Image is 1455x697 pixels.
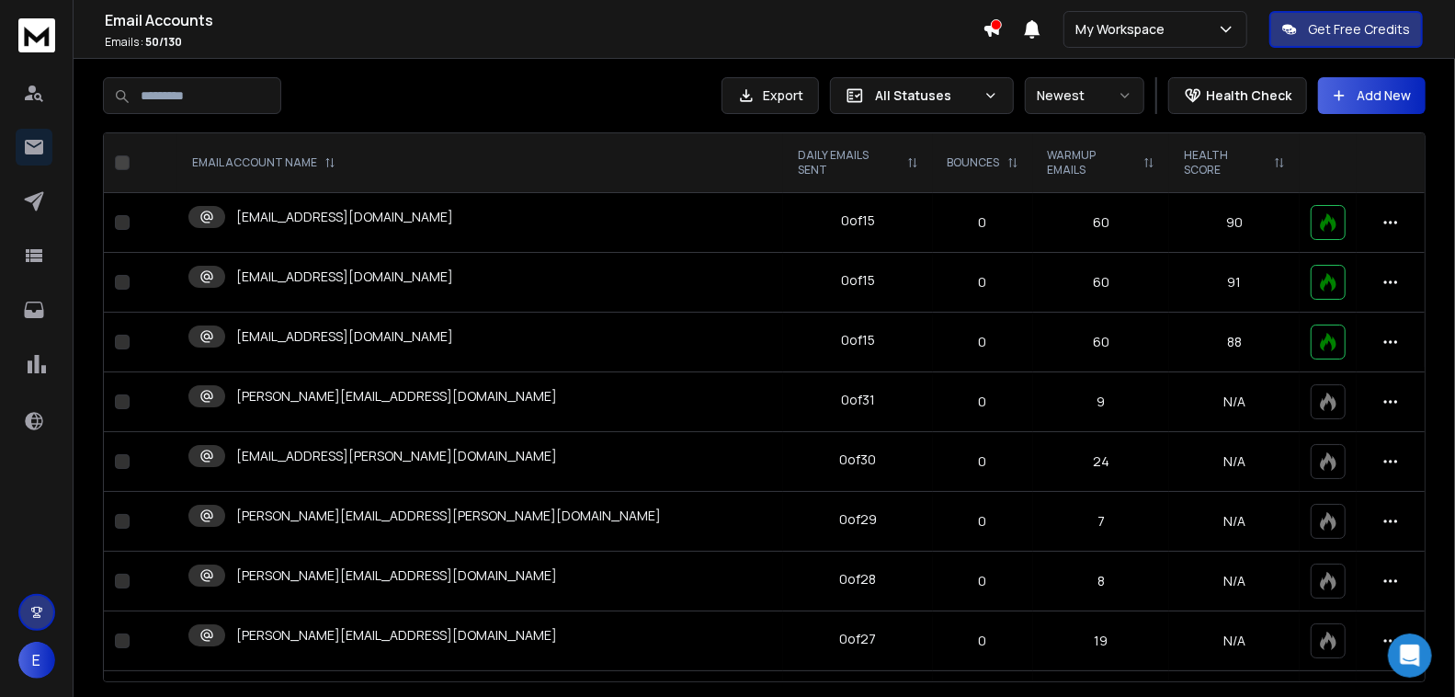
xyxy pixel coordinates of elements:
p: All Statuses [875,86,976,105]
p: N/A [1180,393,1289,411]
img: logo [18,18,55,52]
div: 0 of 28 [839,570,876,588]
p: Get Free Credits [1308,20,1410,39]
p: 0 [944,632,1022,650]
button: E [18,642,55,679]
p: DAILY EMAILS SENT [798,148,900,177]
span: 50 / 130 [145,34,182,50]
p: N/A [1180,572,1289,590]
div: Here’s what to do: [29,179,287,215]
p: [EMAIL_ADDRESS][DOMAIN_NAME] [236,327,453,346]
button: Send a message… [315,548,345,577]
p: Health Check [1206,86,1291,105]
div: 0 of 27 [839,630,876,648]
td: 19 [1033,611,1170,671]
div: 0 of 31 [841,391,875,409]
h1: Box [89,9,116,23]
p: [PERSON_NAME][EMAIL_ADDRESS][PERSON_NAME][DOMAIN_NAME] [236,507,661,525]
button: Upload attachment [87,555,102,570]
div: 0 of 30 [839,451,876,469]
button: Start recording [117,555,131,570]
div: Raj says… [15,6,353,681]
button: Export [722,77,819,114]
div: 0 of 29 [839,510,877,529]
button: Gif picker [58,555,73,570]
td: 8 [1033,552,1170,611]
div: Close [323,7,356,40]
p: 0 [944,333,1022,351]
img: Profile image for Box [52,10,82,40]
p: 0 [944,393,1022,411]
p: WARMUP EMAILS [1048,148,1137,177]
td: 24 [1033,432,1170,492]
div: Thanks for your patience. The “Need admin approval” message means ReachInbox hasn’t yet been give... [29,53,287,179]
p: 0 [944,572,1022,590]
td: 88 [1169,313,1300,372]
td: 91 [1169,253,1300,313]
div: 0 of 15 [841,331,875,349]
h1: Email Accounts [105,9,983,31]
td: 60 [1033,193,1170,253]
p: [PERSON_NAME][EMAIL_ADDRESS][DOMAIN_NAME] [236,626,557,645]
textarea: Message… [16,517,352,548]
p: [EMAIL_ADDRESS][PERSON_NAME][DOMAIN_NAME] [236,447,557,465]
p: 0 [944,273,1022,291]
p: [EMAIL_ADDRESS][DOMAIN_NAME] [236,208,453,226]
p: 0 [944,452,1022,471]
p: 0 [944,512,1022,531]
button: Home [288,7,323,42]
p: 0 [944,213,1022,232]
p: [EMAIL_ADDRESS][DOMAIN_NAME] [236,268,453,286]
button: Newest [1025,77,1144,114]
p: [PERSON_NAME][EMAIL_ADDRESS][DOMAIN_NAME] [236,387,557,406]
iframe: Intercom live chat [1388,634,1432,678]
p: N/A [1180,632,1289,650]
p: My Workspace [1075,20,1172,39]
div: 4. Once done, try connecting your account again in ReachInbox—the approval notification should di... [29,395,287,450]
button: go back [12,7,47,42]
p: N/A [1180,452,1289,471]
div: 0 of 15 [841,211,875,230]
td: 60 [1033,313,1170,372]
button: Get Free Credits [1269,11,1423,48]
button: Add New [1318,77,1426,114]
p: [PERSON_NAME][EMAIL_ADDRESS][DOMAIN_NAME] [236,566,557,585]
div: 1. Log into the Azure Active Directory Admin Center as a Global Administrator. [29,215,287,287]
p: Emails : [105,35,983,50]
div: 0 of 15 [841,271,875,290]
div: If ReachInbox doesn’t show up, you may need to use a direct consent link or review user/app conse... [29,450,287,558]
div: Hi [PERSON_NAME],​Thanks for your patience. The “Need admin approval” message means ReachInbox ha... [15,6,301,641]
td: 7 [1033,492,1170,552]
button: Emoji picker [28,555,43,570]
button: Health Check [1168,77,1307,114]
p: The team can also help [89,23,229,41]
p: HEALTH SCORE [1184,148,1267,177]
td: 60 [1033,253,1170,313]
p: BOUNCES [948,155,1000,170]
td: 9 [1033,372,1170,432]
div: EMAIL ACCOUNT NAME [192,155,335,170]
div: 2. Go to “Enterprise Applications” and find “ReachInbox.” If you don’t see it, add it first. [29,288,287,342]
td: 90 [1169,193,1300,253]
p: N/A [1180,512,1289,531]
div: 3. Open the app, then under “Permissions,” click “Grant admin consent for your org.” [29,341,287,395]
